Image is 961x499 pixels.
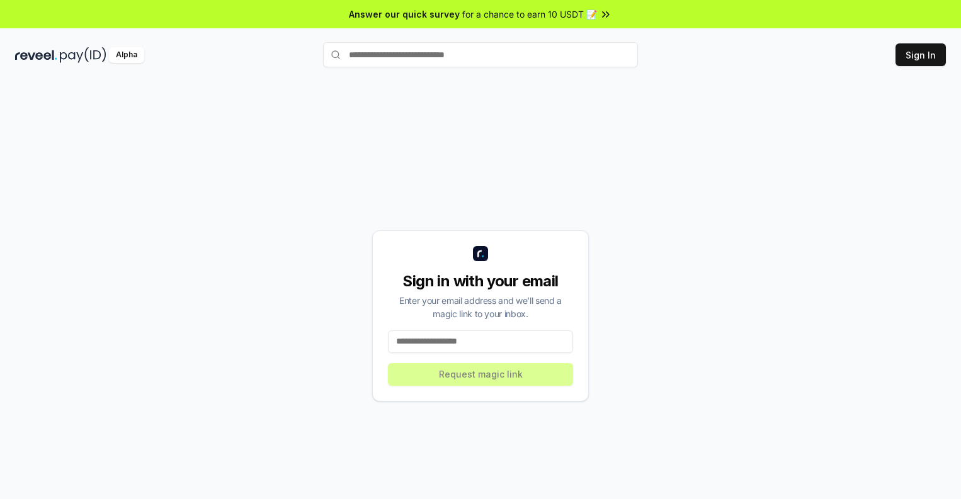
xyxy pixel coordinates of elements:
[60,47,106,63] img: pay_id
[349,8,460,21] span: Answer our quick survey
[462,8,597,21] span: for a chance to earn 10 USDT 📝
[15,47,57,63] img: reveel_dark
[896,43,946,66] button: Sign In
[473,246,488,261] img: logo_small
[388,294,573,320] div: Enter your email address and we’ll send a magic link to your inbox.
[109,47,144,63] div: Alpha
[388,271,573,291] div: Sign in with your email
